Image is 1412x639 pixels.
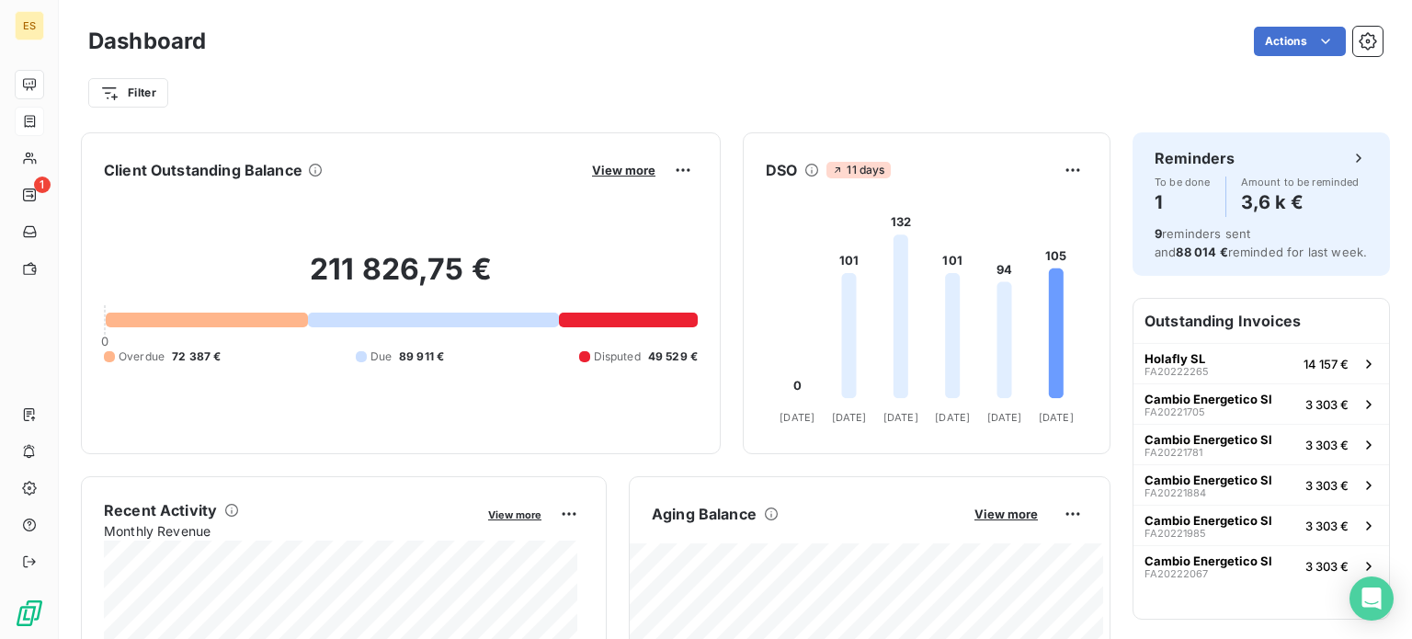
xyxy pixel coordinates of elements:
[648,348,698,365] span: 49 529 €
[1241,177,1360,188] span: Amount to be reminded
[370,348,392,365] span: Due
[88,78,168,108] button: Filter
[15,599,44,628] img: Logo LeanPay
[586,162,661,178] button: View more
[1144,406,1205,417] span: FA20221705
[104,499,217,521] h6: Recent Activity
[104,521,475,541] span: Monthly Revenue
[399,348,444,365] span: 89 911 €
[1305,397,1349,412] span: 3 303 €
[826,162,890,178] span: 11 days
[1155,226,1162,241] span: 9
[1144,487,1206,498] span: FA20221884
[1133,505,1389,545] button: Cambio Energetico SlFA202219853 303 €
[1144,568,1208,579] span: FA20222067
[1133,464,1389,505] button: Cambio Energetico SlFA202218843 303 €
[101,334,108,348] span: 0
[883,411,918,424] tspan: [DATE]
[104,159,302,181] h6: Client Outstanding Balance
[488,508,541,521] span: View more
[1305,478,1349,493] span: 3 303 €
[1155,188,1211,217] h4: 1
[1155,147,1235,169] h6: Reminders
[1305,559,1349,574] span: 3 303 €
[935,411,970,424] tspan: [DATE]
[1144,553,1272,568] span: Cambio Energetico Sl
[1133,299,1389,343] h6: Outstanding Invoices
[1305,519,1349,533] span: 3 303 €
[172,348,221,365] span: 72 387 €
[1155,177,1211,188] span: To be done
[1144,473,1272,487] span: Cambio Energetico Sl
[1305,438,1349,452] span: 3 303 €
[1144,513,1272,528] span: Cambio Energetico Sl
[1039,411,1074,424] tspan: [DATE]
[766,159,797,181] h6: DSO
[592,163,655,177] span: View more
[594,348,641,365] span: Disputed
[34,177,51,193] span: 1
[652,503,757,525] h6: Aging Balance
[832,411,867,424] tspan: [DATE]
[1144,528,1206,539] span: FA20221985
[1144,392,1272,406] span: Cambio Energetico Sl
[1144,447,1202,458] span: FA20221781
[1304,357,1349,371] span: 14 157 €
[1155,226,1367,259] span: reminders sent and reminded for last week.
[1349,576,1394,621] div: Open Intercom Messenger
[15,180,43,210] a: 1
[119,348,165,365] span: Overdue
[1133,383,1389,424] button: Cambio Energetico SlFA202217053 303 €
[1144,432,1272,447] span: Cambio Energetico Sl
[483,506,547,522] button: View more
[974,507,1038,521] span: View more
[1144,366,1209,377] span: FA20222265
[104,251,698,306] h2: 211 826,75 €
[1133,545,1389,586] button: Cambio Energetico SlFA202220673 303 €
[1241,188,1360,217] h4: 3,6 k €
[780,411,814,424] tspan: [DATE]
[1133,343,1389,383] button: Holafly SLFA2022226514 157 €
[1254,27,1346,56] button: Actions
[88,25,206,58] h3: Dashboard
[15,11,44,40] div: ES
[969,506,1043,522] button: View more
[1144,351,1205,366] span: Holafly SL
[1133,424,1389,464] button: Cambio Energetico SlFA202217813 303 €
[987,411,1022,424] tspan: [DATE]
[1176,245,1227,259] span: 88 014 €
